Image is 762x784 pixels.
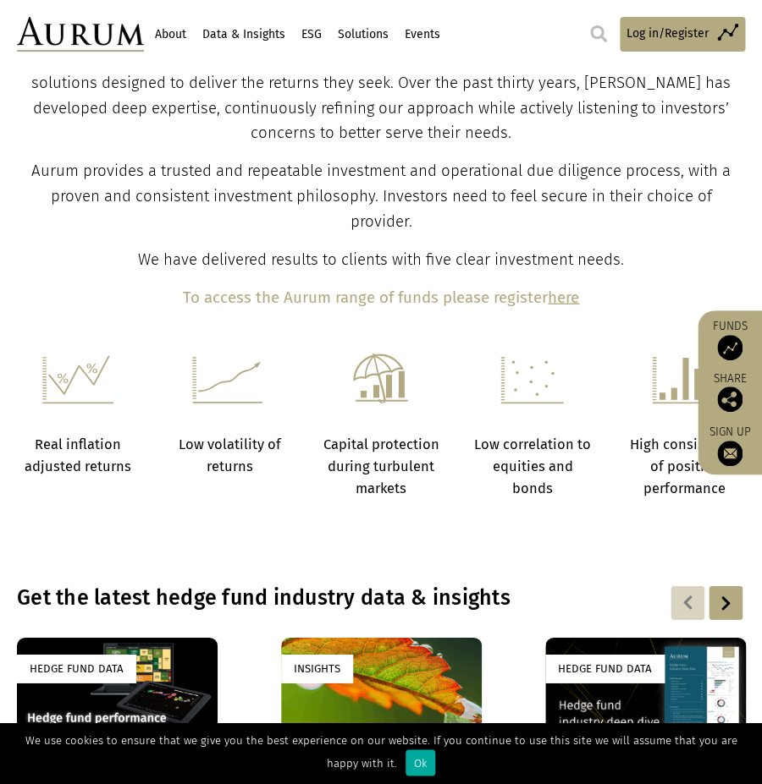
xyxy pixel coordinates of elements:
a: Log in/Register [620,17,745,52]
img: Share this post [717,387,743,412]
a: Events [402,20,442,49]
a: Data & Insights [200,20,287,49]
div: Hedge Fund Data [545,655,665,683]
a: About [152,20,188,49]
img: Sign up to our newsletter [717,441,743,466]
a: Solutions [335,20,390,49]
b: To access the Aurum range of funds please register [183,288,548,307]
strong: Low volatility of returns [179,436,281,474]
a: Sign up [706,425,754,466]
span: Log in/Register [627,25,709,43]
h3: Get the latest hedge fund industry data & insights [17,585,527,611]
strong: High consistency of positive performance [629,436,738,497]
span: Aurum provides a trusted and repeatable investment and operational due diligence process, with a ... [31,162,731,231]
img: Aurum [17,17,144,52]
a: here [548,288,579,307]
div: Insights [281,655,353,683]
strong: Capital protection during turbulent markets [323,436,439,497]
div: Hedge Fund Data [17,655,136,683]
div: Share [706,373,754,412]
strong: Real inflation adjusted returns [25,436,131,474]
img: search.svg [590,25,607,42]
a: ESG [299,20,323,49]
a: Funds [706,319,754,360]
img: Access Funds [717,335,743,360]
strong: Low correlation to equities and bonds [474,436,591,497]
div: Ok [406,749,435,776]
span: We have delivered results to clients with five clear investment needs. [138,250,624,269]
